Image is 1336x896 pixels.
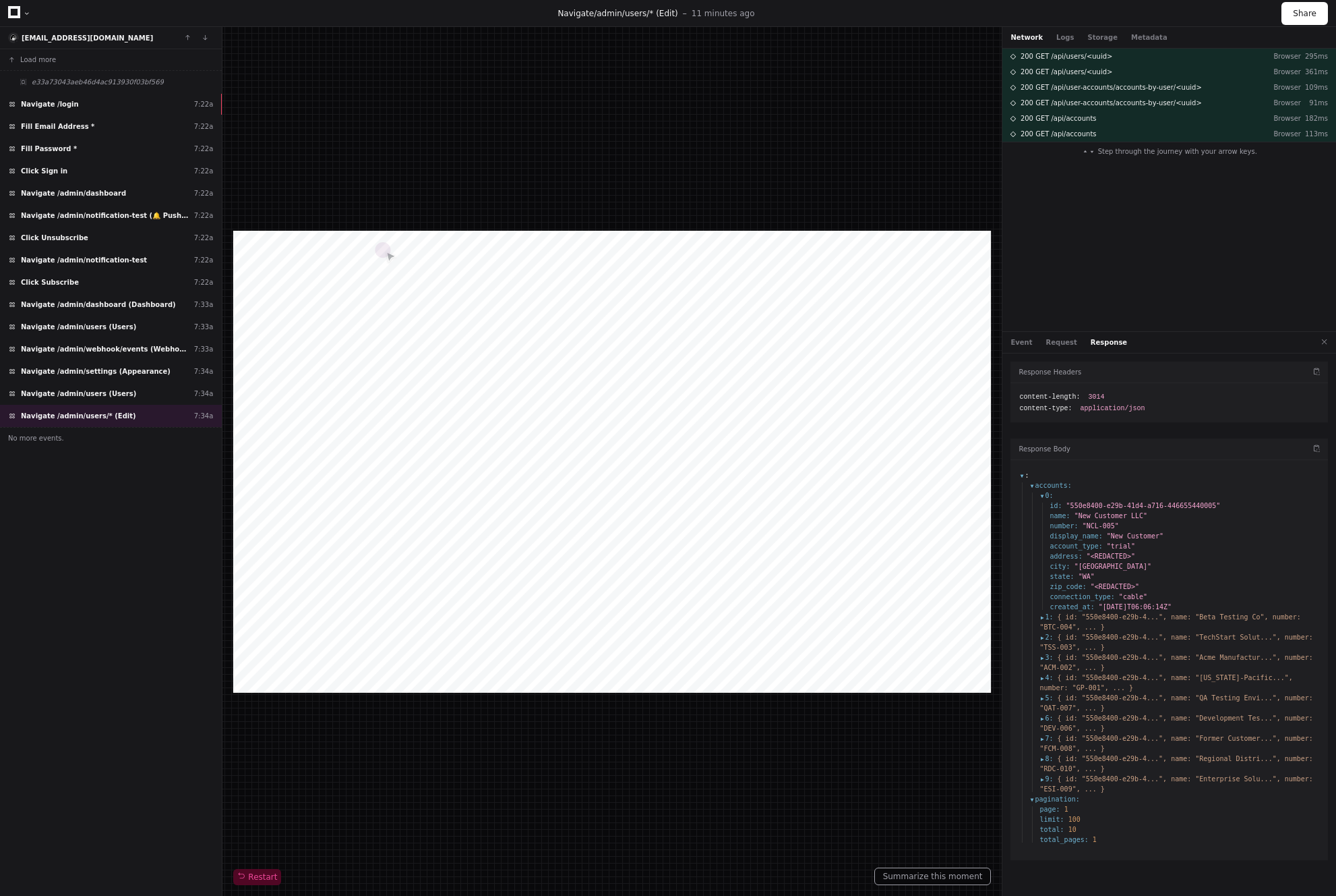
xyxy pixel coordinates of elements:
[21,99,79,109] span: Navigate /login
[194,211,214,221] div: 7:22a
[194,233,214,243] div: 7:22a
[21,366,171,376] span: Navigate /admin/settings (Appearance)
[21,322,136,332] span: Navigate /admin/users (Users)
[1131,32,1167,43] button: Metadata
[8,433,64,443] span: No more events.
[1056,32,1074,43] button: Logs
[1021,98,1202,108] span: 200 GET /api/user-accounts/accounts-by-user/<uuid>
[1021,113,1097,123] span: 200 GET /api/accounts
[1010,32,1043,43] button: Network
[1263,82,1301,92] p: Browser
[22,34,153,42] a: [EMAIL_ADDRESS][DOMAIN_NAME]
[21,144,77,154] span: Fill Password *
[1021,51,1113,61] span: 200 GET /api/users/<uuid>
[194,322,214,332] div: 7:33a
[1021,129,1097,139] span: 200 GET /api/accounts
[194,255,214,265] div: 7:22a
[194,277,214,287] div: 7:22a
[1021,82,1202,92] span: 200 GET /api/user-accounts/accounts-by-user/<uuid>
[21,389,136,399] span: Navigate /admin/users (Users)
[9,34,18,43] img: 15.svg
[1019,392,1080,402] span: content-length:
[21,233,88,243] span: Click Unsubscribe
[194,389,214,399] div: 7:34a
[1263,98,1301,108] p: Browser
[21,121,94,132] span: Fill Email Address *
[32,77,164,87] span: e33a73043aeb46d4ac913930f03bf569
[20,55,56,65] span: Load more
[194,121,214,132] div: 7:22a
[194,144,214,154] div: 7:22a
[21,300,176,310] span: Navigate /admin/dashboard (Dashboard)
[194,300,214,310] div: 7:33a
[1046,337,1077,347] button: Request
[1019,367,1081,377] h3: Response Headers
[21,188,126,198] span: Navigate /admin/dashboard
[1301,67,1328,77] p: 361ms
[1301,51,1328,61] p: 295ms
[21,211,189,221] span: Navigate /admin/notification-test (🔔 Push Notifications)
[1098,146,1257,157] span: Step through the journey with your arrow keys.
[21,277,79,287] span: Click Subscribe
[194,366,214,376] div: 7:34a
[194,166,214,176] div: 7:22a
[874,868,992,885] button: Summarize this moment
[1091,337,1127,347] button: Response
[1263,51,1301,61] p: Browser
[194,411,214,421] div: 7:34a
[21,166,67,176] span: Click Sign in
[1019,403,1072,414] span: content-type:
[21,255,147,265] span: Navigate /admin/notification-test
[1301,129,1328,139] p: 113ms
[233,869,281,885] button: Restart
[21,411,136,421] span: Navigate /admin/users/* (Edit)
[1263,129,1301,139] p: Browser
[1021,67,1113,77] span: 200 GET /api/users/<uuid>
[1087,32,1117,43] button: Storage
[1010,337,1032,347] button: Event
[237,872,277,883] span: Restart
[1089,392,1105,402] span: 3014
[1081,403,1145,414] span: application/json
[1301,113,1328,123] p: 182ms
[594,9,678,18] span: /admin/users/* (Edit)
[1263,67,1301,77] p: Browser
[194,99,214,109] div: 7:22a
[1263,113,1301,123] p: Browser
[1301,82,1328,92] p: 109ms
[1301,98,1328,108] p: 91ms
[557,9,594,18] span: Navigate
[194,344,214,354] div: 7:33a
[692,8,755,19] p: 11 minutes ago
[1019,444,1070,454] h3: Response Body
[194,188,214,198] div: 7:22a
[21,344,189,354] span: Navigate /admin/webhook/events (Webhook Events)
[1281,2,1328,25] button: Share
